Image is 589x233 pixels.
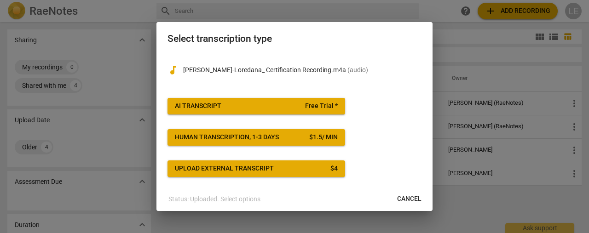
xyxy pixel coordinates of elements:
span: ( audio ) [347,66,368,74]
button: Upload external transcript$4 [167,160,345,177]
div: Upload external transcript [175,164,274,173]
button: AI TranscriptFree Trial * [167,98,345,114]
span: Free Trial * [305,102,338,111]
p: Status: Uploaded. Select options [168,194,260,204]
h2: Select transcription type [167,33,422,45]
div: $ 1.5 / min [309,133,338,142]
p: Ene Mihaela-Loredana_ Certification Recording.m4a(audio) [183,65,422,75]
div: AI Transcript [175,102,221,111]
span: audiotrack [167,65,179,76]
div: Human transcription, 1-3 days [175,133,279,142]
span: Cancel [397,194,422,204]
button: Human transcription, 1-3 days$1.5/ min [167,129,345,146]
div: $ 4 [330,164,338,173]
button: Cancel [390,191,429,207]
